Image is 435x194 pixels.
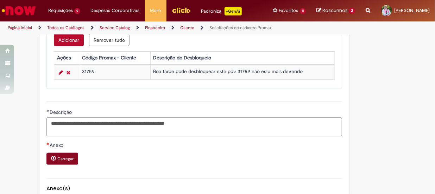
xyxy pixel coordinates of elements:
a: Solicitações de cadastro Promax [209,25,272,31]
th: Descrição do Desbloqueio [150,51,334,64]
h5: Anexo(s) [46,186,342,192]
small: Carregar [57,156,74,162]
span: Favoritos [279,7,298,14]
a: Editar Linha 1 [57,68,65,77]
p: +GenAi [225,7,242,15]
span: 2 [349,8,355,14]
button: Carregar anexo de Anexo Required [46,153,78,165]
td: Boa tarde pode desbloquear este pdv 31759 não esta mais devendo [150,65,334,79]
span: Rascunhos [322,7,348,14]
span: Obrigatório Preenchido [46,109,50,112]
a: Página inicial [8,25,32,31]
span: 9 [74,8,80,14]
a: Todos os Catálogos [47,25,84,31]
span: Requisições [48,7,73,14]
a: Remover linha 1 [65,68,72,77]
ul: Trilhas de página [5,21,285,34]
span: Descrição [50,109,73,115]
button: Add a row for Informações do desbloqueio [54,34,84,46]
a: Financeiro [145,25,165,31]
a: Service Catalog [100,25,130,31]
img: click_logo_yellow_360x200.png [172,5,191,15]
a: Cliente [180,25,194,31]
td: 31759 [79,65,151,79]
img: ServiceNow [1,4,37,18]
span: Anexo [50,142,65,148]
th: Ações [54,51,79,64]
span: More [150,7,161,14]
button: Remove all rows for Informações do desbloqueio [89,34,130,46]
span: 11 [300,8,306,14]
span: Despesas Corporativas [91,7,140,14]
th: Código Promax - Cliente [79,51,151,64]
span: Necessários [46,142,50,145]
textarea: Descrição [46,117,342,136]
span: [PERSON_NAME] [394,7,430,13]
div: Padroniza [201,7,242,15]
a: Rascunhos [316,7,355,14]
